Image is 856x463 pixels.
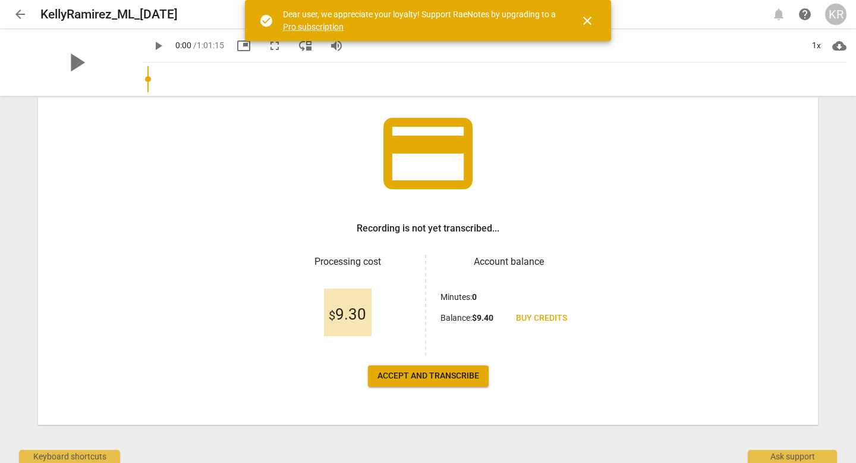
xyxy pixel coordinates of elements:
[516,312,567,324] span: Buy credits
[440,312,493,324] p: Balance :
[298,39,313,53] span: move_down
[193,40,224,50] span: / 1:01:15
[825,4,846,25] button: KR
[283,8,559,33] div: Dear user, we appreciate your loyalty! Support RaeNotes by upgrading to a
[329,306,366,324] span: 9.30
[175,40,191,50] span: 0:00
[326,35,347,57] button: Volume
[267,39,282,53] span: fullscreen
[295,35,316,57] button: View player as separate pane
[472,313,493,323] b: $ 9.40
[329,39,344,53] span: volume_up
[19,450,120,463] div: Keyboard shortcuts
[283,22,344,32] a: Pro subscription
[506,308,577,329] a: Buy credits
[377,370,479,382] span: Accept and transcribe
[748,450,837,463] div: Ask support
[440,255,577,269] h3: Account balance
[805,36,827,55] div: 1x
[13,7,27,21] span: arrow_back
[573,7,602,35] button: Close
[40,7,178,22] h2: KellyRamirez_ML_[DATE]
[259,14,273,28] span: check_circle
[368,365,489,387] button: Accept and transcribe
[147,35,169,57] button: Play
[374,100,481,207] span: credit_card
[472,292,477,302] b: 0
[794,4,816,25] a: Help
[61,47,92,78] span: play_arrow
[264,35,285,57] button: Fullscreen
[233,35,254,57] button: Picture in picture
[580,14,594,28] span: close
[357,221,499,236] h3: Recording is not yet transcribed...
[151,39,165,53] span: play_arrow
[329,308,335,323] span: $
[798,7,812,21] span: help
[279,255,416,269] h3: Processing cost
[440,291,477,304] p: Minutes :
[237,39,251,53] span: picture_in_picture
[832,39,846,53] span: cloud_download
